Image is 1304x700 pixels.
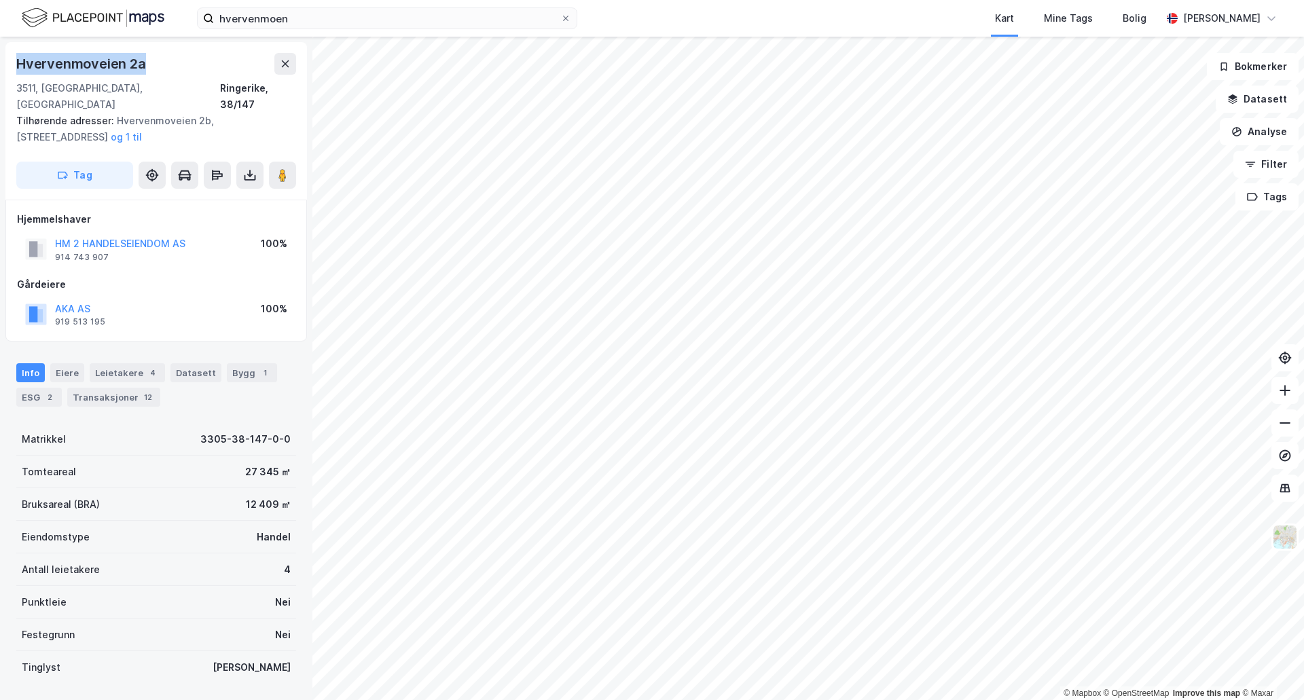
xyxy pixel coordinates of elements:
div: Gårdeiere [17,276,295,293]
div: Eiendomstype [22,529,90,545]
div: Kontrollprogram for chat [1236,635,1304,700]
a: OpenStreetMap [1104,688,1170,698]
div: Handel [257,529,291,545]
span: Tilhørende adresser: [16,115,117,126]
button: Datasett [1216,86,1299,113]
div: Matrikkel [22,431,66,447]
div: 919 513 195 [55,316,105,327]
div: Festegrunn [22,627,75,643]
div: [PERSON_NAME] [1183,10,1261,26]
div: Bruksareal (BRA) [22,496,100,513]
div: Bygg [227,363,277,382]
img: logo.f888ab2527a4732fd821a326f86c7f29.svg [22,6,164,30]
div: 914 743 907 [55,252,109,263]
div: 4 [146,366,160,380]
div: Hvervenmoveien 2a [16,53,149,75]
button: Bokmerker [1207,53,1299,80]
button: Filter [1233,151,1299,178]
div: ESG [16,388,62,407]
div: Antall leietakere [22,561,100,578]
div: 1 [258,366,272,380]
img: Z [1272,524,1298,550]
div: 100% [261,301,287,317]
div: Mine Tags [1044,10,1093,26]
div: Kart [995,10,1014,26]
div: Tinglyst [22,659,60,676]
div: 12 [141,390,155,404]
div: 100% [261,236,287,252]
div: 4 [284,561,291,578]
div: Datasett [170,363,221,382]
button: Tags [1235,183,1299,210]
div: Transaksjoner [67,388,160,407]
div: Bolig [1123,10,1146,26]
div: Tomteareal [22,464,76,480]
a: Mapbox [1064,688,1101,698]
div: Hvervenmoveien 2b, [STREET_ADDRESS] [16,113,285,145]
iframe: Chat Widget [1236,635,1304,700]
div: Nei [275,627,291,643]
div: Punktleie [22,594,67,610]
a: Improve this map [1173,688,1240,698]
div: Hjemmelshaver [17,211,295,227]
div: Leietakere [90,363,165,382]
div: 27 345 ㎡ [245,464,291,480]
div: Ringerike, 38/147 [220,80,296,113]
div: Eiere [50,363,84,382]
div: 2 [43,390,56,404]
button: Tag [16,162,133,189]
input: Søk på adresse, matrikkel, gårdeiere, leietakere eller personer [214,8,560,29]
div: 3511, [GEOGRAPHIC_DATA], [GEOGRAPHIC_DATA] [16,80,220,113]
div: Info [16,363,45,382]
div: 12 409 ㎡ [246,496,291,513]
button: Analyse [1220,118,1299,145]
div: 3305-38-147-0-0 [200,431,291,447]
div: [PERSON_NAME] [213,659,291,676]
div: Nei [275,594,291,610]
